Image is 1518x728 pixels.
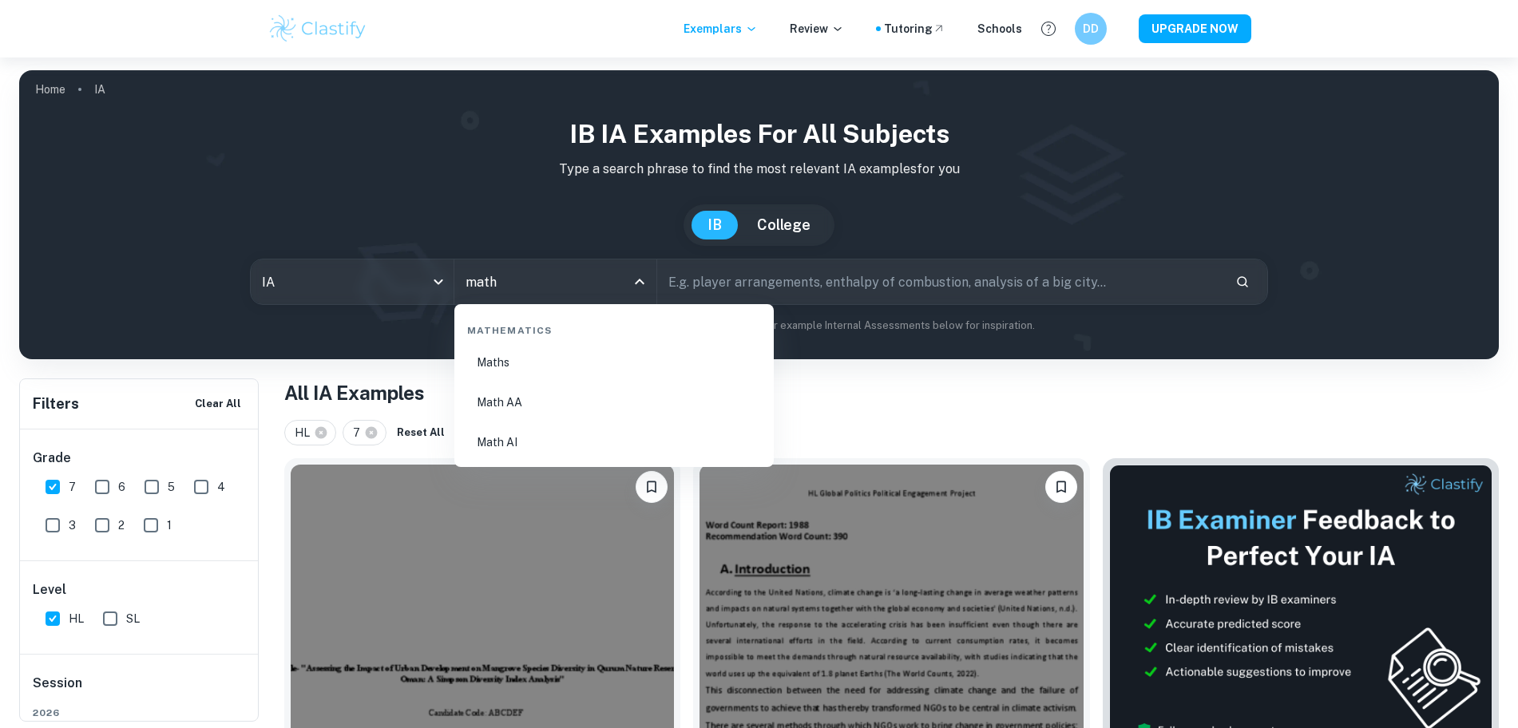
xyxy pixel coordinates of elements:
[636,471,668,503] button: Bookmark
[118,516,125,534] span: 2
[191,392,245,416] button: Clear All
[33,674,247,706] h6: Session
[284,378,1499,407] h1: All IA Examples
[1139,14,1251,43] button: UPGRADE NOW
[461,384,767,421] li: Math AA
[884,20,945,38] a: Tutoring
[284,420,336,445] div: HL
[168,478,175,496] span: 5
[32,160,1486,179] p: Type a search phrase to find the most relevant IA examples for you
[343,420,386,445] div: 7
[977,20,1022,38] a: Schools
[167,516,172,534] span: 1
[33,449,247,468] h6: Grade
[461,344,767,381] li: Maths
[33,580,247,599] h6: Level
[1035,15,1062,42] button: Help and Feedback
[1229,268,1256,295] button: Search
[268,13,369,45] img: Clastify logo
[69,610,84,627] span: HL
[69,478,76,496] span: 7
[118,478,125,496] span: 6
[35,78,65,101] a: Home
[217,478,225,496] span: 4
[1081,20,1100,38] h6: DD
[461,311,767,344] div: Mathematics
[741,211,826,239] button: College
[1045,471,1077,503] button: Bookmark
[657,259,1223,304] input: E.g. player arrangements, enthalpy of combustion, analysis of a big city...
[32,115,1486,153] h1: IB IA examples for all subjects
[1075,13,1107,45] button: DD
[69,516,76,534] span: 3
[790,20,844,38] p: Review
[353,424,367,441] span: 7
[295,424,317,441] span: HL
[251,259,454,304] div: IA
[628,271,651,293] button: Close
[94,81,105,98] p: IA
[19,70,1499,359] img: profile cover
[33,706,247,720] span: 2026
[33,393,79,415] h6: Filters
[126,610,140,627] span: SL
[32,318,1486,334] p: Not sure what to search for? You can always look through our example Internal Assessments below f...
[692,211,738,239] button: IB
[393,421,449,445] button: Reset All
[461,424,767,461] li: Math AI
[684,20,758,38] p: Exemplars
